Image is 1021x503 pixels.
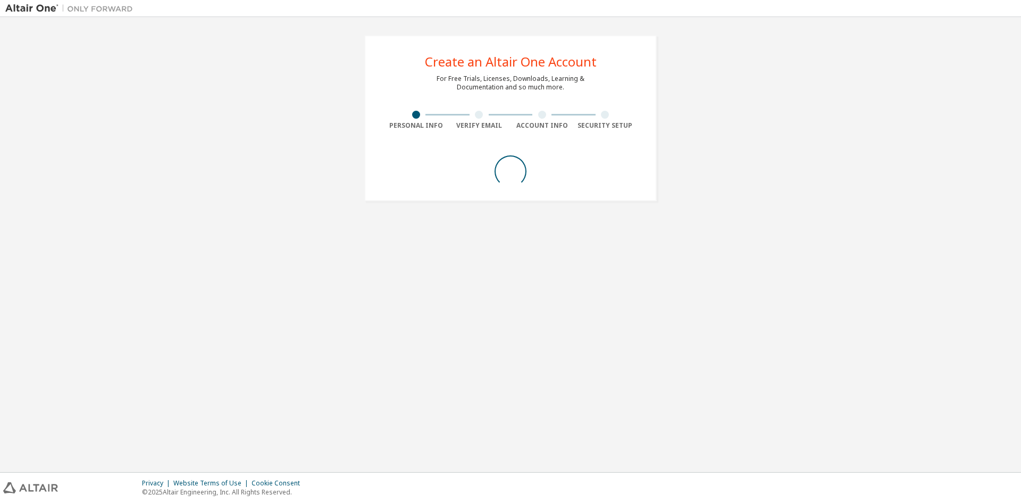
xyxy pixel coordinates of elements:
[425,55,597,68] div: Create an Altair One Account
[3,482,58,493] img: altair_logo.svg
[437,75,584,92] div: For Free Trials, Licenses, Downloads, Learning & Documentation and so much more.
[142,488,306,497] p: © 2025 Altair Engineering, Inc. All Rights Reserved.
[142,479,173,488] div: Privacy
[384,121,448,130] div: Personal Info
[5,3,138,14] img: Altair One
[252,479,306,488] div: Cookie Consent
[574,121,637,130] div: Security Setup
[173,479,252,488] div: Website Terms of Use
[510,121,574,130] div: Account Info
[448,121,511,130] div: Verify Email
